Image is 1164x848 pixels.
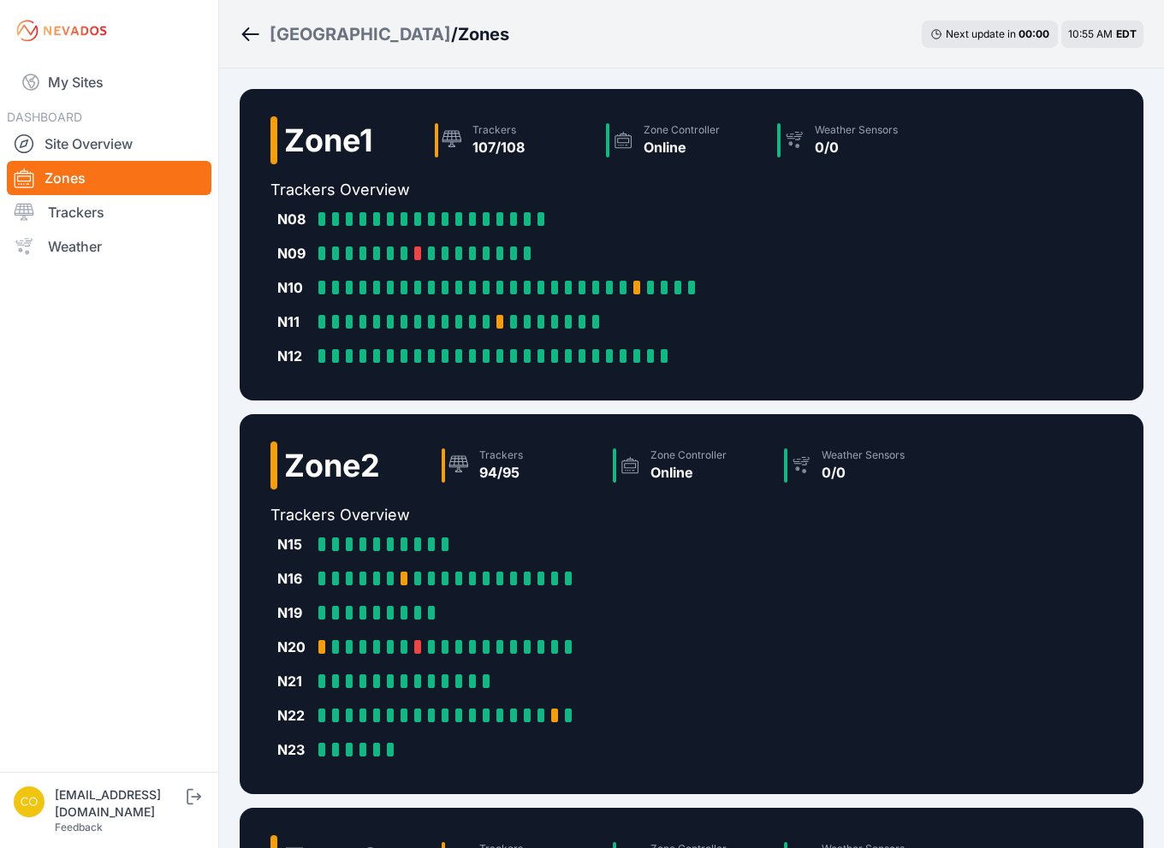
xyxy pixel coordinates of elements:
div: N20 [277,637,312,657]
a: [GEOGRAPHIC_DATA] [270,22,451,46]
div: N19 [277,602,312,623]
h2: Zone 1 [284,123,373,157]
div: N11 [277,311,312,332]
div: Online [644,137,720,157]
span: Next update in [946,27,1016,40]
div: 00 : 00 [1018,27,1049,41]
div: N22 [277,705,312,726]
h3: Zones [458,22,509,46]
div: N10 [277,277,312,298]
span: / [451,22,458,46]
div: N12 [277,346,312,366]
div: Online [650,462,727,483]
div: Weather Sensors [815,123,898,137]
div: [EMAIL_ADDRESS][DOMAIN_NAME] [55,786,183,821]
img: Nevados [14,17,110,44]
div: Trackers [472,123,525,137]
a: Trackers94/95 [435,442,606,489]
span: EDT [1116,27,1137,40]
h2: Zone 2 [284,448,380,483]
div: N16 [277,568,312,589]
span: 10:55 AM [1068,27,1113,40]
a: Weather Sensors0/0 [777,442,948,489]
a: Trackers107/108 [428,116,599,164]
a: Zones [7,161,211,195]
div: Weather Sensors [822,448,905,462]
div: 94/95 [479,462,523,483]
div: N09 [277,243,312,264]
nav: Breadcrumb [240,12,509,56]
span: DASHBOARD [7,110,82,124]
div: N23 [277,739,312,760]
div: N15 [277,534,312,554]
a: Feedback [55,821,103,833]
div: Zone Controller [650,448,727,462]
a: Weather Sensors0/0 [770,116,941,164]
div: 107/108 [472,137,525,157]
a: Site Overview [7,127,211,161]
div: N21 [277,671,312,691]
img: controlroomoperator@invenergy.com [14,786,45,817]
a: My Sites [7,62,211,103]
div: N08 [277,209,312,229]
h2: Trackers Overview [270,503,948,527]
div: 0/0 [822,462,905,483]
div: Trackers [479,448,523,462]
h2: Trackers Overview [270,178,941,202]
a: Weather [7,229,211,264]
a: Trackers [7,195,211,229]
div: Zone Controller [644,123,720,137]
div: 0/0 [815,137,898,157]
